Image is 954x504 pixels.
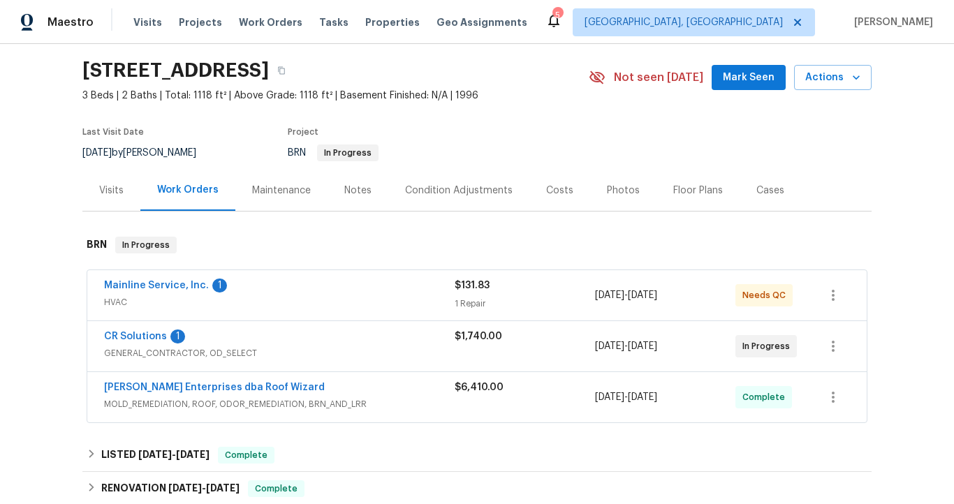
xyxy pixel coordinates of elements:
div: by [PERSON_NAME] [82,144,213,161]
h2: [STREET_ADDRESS] [82,64,269,77]
span: Projects [179,15,222,29]
div: Floor Plans [673,184,723,198]
div: BRN In Progress [82,223,872,267]
span: [DATE] [628,341,657,351]
span: 3 Beds | 2 Baths | Total: 1118 ft² | Above Grade: 1118 ft² | Basement Finished: N/A | 1996 [82,89,589,103]
span: [DATE] [168,483,202,493]
span: Complete [249,482,303,496]
span: - [595,288,657,302]
span: Not seen [DATE] [614,71,703,84]
span: [DATE] [138,450,172,459]
span: [DATE] [628,392,657,402]
span: - [595,339,657,353]
span: [DATE] [176,450,210,459]
span: [DATE] [595,290,624,300]
h6: LISTED [101,447,210,464]
span: [DATE] [628,290,657,300]
div: Costs [546,184,573,198]
span: [DATE] [206,483,240,493]
span: [DATE] [595,392,624,402]
span: Project [288,128,318,136]
span: $1,740.00 [455,332,502,341]
div: Work Orders [157,183,219,197]
span: [DATE] [82,148,112,158]
span: Maestro [47,15,94,29]
span: $6,410.00 [455,383,504,392]
a: [PERSON_NAME] Enterprises dba Roof Wizard [104,383,325,392]
span: Tasks [319,17,348,27]
span: Actions [805,69,860,87]
span: Last Visit Date [82,128,144,136]
span: In Progress [117,238,175,252]
span: Geo Assignments [436,15,527,29]
span: MOLD_REMEDIATION, ROOF, ODOR_REMEDIATION, BRN_AND_LRR [104,397,455,411]
div: Notes [344,184,372,198]
button: Mark Seen [712,65,786,91]
h6: BRN [87,237,107,253]
span: - [138,450,210,459]
div: Visits [99,184,124,198]
span: [PERSON_NAME] [849,15,933,29]
h6: RENOVATION [101,480,240,497]
span: Visits [133,15,162,29]
span: BRN [288,148,379,158]
span: - [595,390,657,404]
a: CR Solutions [104,332,167,341]
span: In Progress [742,339,795,353]
span: HVAC [104,295,455,309]
span: Properties [365,15,420,29]
div: 5 [552,8,562,22]
span: [GEOGRAPHIC_DATA], [GEOGRAPHIC_DATA] [585,15,783,29]
span: GENERAL_CONTRACTOR, OD_SELECT [104,346,455,360]
button: Copy Address [269,58,294,83]
div: 1 [212,279,227,292]
div: Cases [756,184,784,198]
a: Mainline Service, Inc. [104,281,209,290]
div: 1 Repair [455,297,595,311]
div: Maintenance [252,184,311,198]
button: Actions [794,65,872,91]
span: Needs QC [742,288,791,302]
div: 1 [170,329,185,343]
div: Photos [607,184,640,198]
span: Complete [219,448,273,462]
span: Work Orders [239,15,302,29]
span: In Progress [318,149,377,157]
span: $131.83 [455,281,490,290]
span: [DATE] [595,341,624,351]
div: Condition Adjustments [405,184,513,198]
span: Mark Seen [723,69,775,87]
span: Complete [742,390,791,404]
span: - [168,483,240,493]
div: LISTED [DATE]-[DATE]Complete [82,438,872,472]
